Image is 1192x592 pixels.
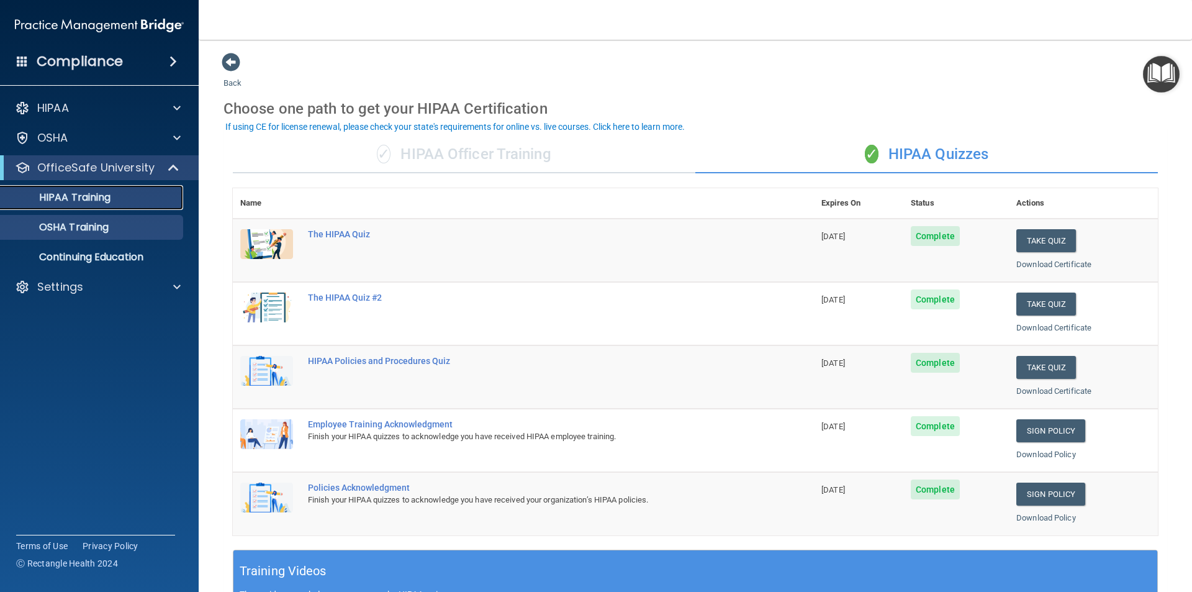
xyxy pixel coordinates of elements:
[1016,293,1076,316] button: Take Quiz
[37,53,123,70] h4: Compliance
[240,560,327,582] h5: Training Videos
[8,251,178,263] p: Continuing Education
[308,229,752,239] div: The HIPAA Quiz
[308,293,752,303] div: The HIPAA Quiz #2
[37,101,69,116] p: HIPAA
[1016,386,1091,396] a: Download Certificate
[1016,323,1091,332] a: Download Certificate
[911,289,960,309] span: Complete
[1016,419,1085,442] a: Sign Policy
[308,493,752,508] div: Finish your HIPAA quizzes to acknowledge you have received your organization’s HIPAA policies.
[821,295,845,304] span: [DATE]
[821,232,845,241] span: [DATE]
[695,136,1158,173] div: HIPAA Quizzes
[911,480,960,499] span: Complete
[15,160,180,175] a: OfficeSafe University
[15,130,181,145] a: OSHA
[821,358,845,368] span: [DATE]
[223,91,1167,127] div: Choose one path to get your HIPAA Certification
[308,419,752,429] div: Employee Training Acknowledgment
[865,145,878,163] span: ✓
[37,160,155,175] p: OfficeSafe University
[225,122,685,131] div: If using CE for license renewal, please check your state's requirements for online vs. live cours...
[1009,188,1158,219] th: Actions
[1016,356,1076,379] button: Take Quiz
[8,221,109,234] p: OSHA Training
[821,422,845,431] span: [DATE]
[377,145,391,163] span: ✓
[911,353,960,373] span: Complete
[223,121,687,133] button: If using CE for license renewal, please check your state's requirements for online vs. live cours...
[1016,450,1076,459] a: Download Policy
[1016,513,1076,522] a: Download Policy
[233,136,695,173] div: HIPAA Officer Training
[1143,56,1180,93] button: Open Resource Center
[233,188,300,219] th: Name
[16,540,68,552] a: Terms of Use
[1016,229,1076,252] button: Take Quiz
[911,226,960,246] span: Complete
[83,540,138,552] a: Privacy Policy
[223,63,242,88] a: Back
[16,557,118,570] span: Ⓒ Rectangle Health 2024
[308,429,752,444] div: Finish your HIPAA quizzes to acknowledge you have received HIPAA employee training.
[37,280,83,294] p: Settings
[814,188,903,219] th: Expires On
[1016,483,1085,506] a: Sign Policy
[8,191,111,204] p: HIPAA Training
[37,130,68,145] p: OSHA
[821,485,845,494] span: [DATE]
[308,483,752,493] div: Policies Acknowledgment
[15,101,181,116] a: HIPAA
[911,416,960,436] span: Complete
[903,188,1009,219] th: Status
[1016,260,1091,269] a: Download Certificate
[308,356,752,366] div: HIPAA Policies and Procedures Quiz
[15,13,184,38] img: PMB logo
[15,280,181,294] a: Settings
